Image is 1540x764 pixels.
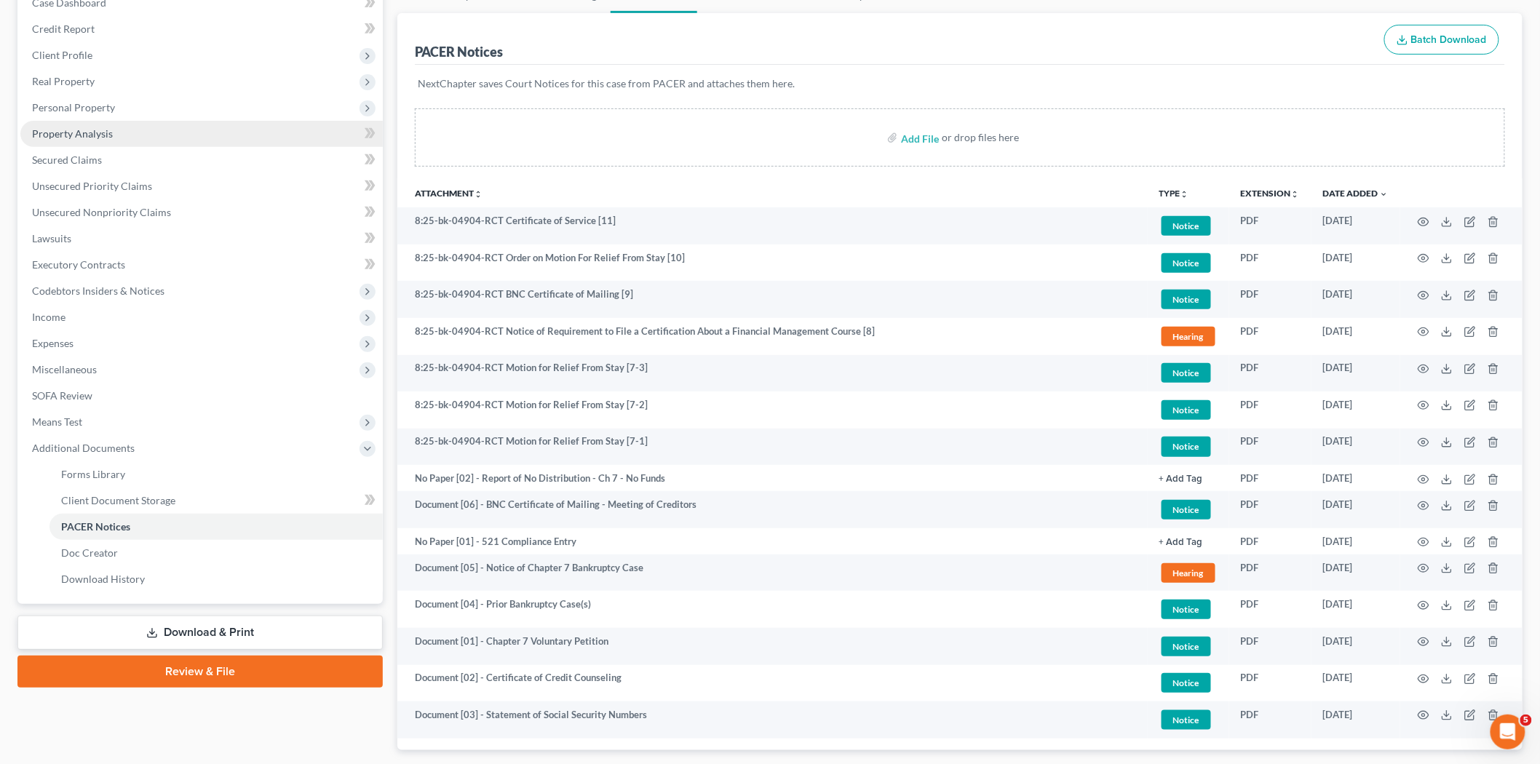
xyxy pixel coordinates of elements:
span: Notice [1162,437,1211,456]
td: PDF [1229,355,1311,392]
td: [DATE] [1311,465,1400,491]
td: [DATE] [1311,355,1400,392]
td: [DATE] [1311,591,1400,628]
td: 8:25-bk-04904-RCT Notice of Requirement to File a Certification About a Financial Management Cour... [397,318,1148,355]
a: + Add Tag [1159,471,1218,485]
a: SOFA Review [20,383,383,409]
td: PDF [1229,528,1311,554]
td: Document [02] - Certificate of Credit Counseling [397,665,1148,702]
td: [DATE] [1311,281,1400,318]
i: unfold_more [1180,190,1189,199]
span: Credit Report [32,23,95,35]
td: 8:25-bk-04904-RCT Motion for Relief From Stay [7-1] [397,429,1148,466]
a: Notice [1159,498,1218,522]
td: PDF [1229,281,1311,318]
span: Income [32,311,66,323]
td: PDF [1229,554,1311,592]
a: Notice [1159,361,1218,385]
a: Lawsuits [20,226,383,252]
td: Document [01] - Chapter 7 Voluntary Petition [397,628,1148,665]
td: PDF [1229,465,1311,491]
td: [DATE] [1311,207,1400,244]
span: Hearing [1162,563,1215,583]
td: Document [04] - Prior Bankruptcy Case(s) [397,591,1148,628]
span: 5 [1520,715,1532,726]
a: Notice [1159,398,1218,422]
td: PDF [1229,628,1311,665]
span: Notice [1162,216,1211,236]
span: Property Analysis [32,127,113,140]
span: Personal Property [32,101,115,114]
a: PACER Notices [49,514,383,540]
td: 8:25-bk-04904-RCT BNC Certificate of Mailing [9] [397,281,1148,318]
a: Hearing [1159,325,1218,349]
td: [DATE] [1311,318,1400,355]
span: Unsecured Nonpriority Claims [32,206,171,218]
button: + Add Tag [1159,474,1203,484]
span: Real Property [32,75,95,87]
span: Notice [1162,363,1211,383]
a: Notice [1159,634,1218,658]
span: Expenses [32,337,74,349]
td: PDF [1229,701,1311,739]
td: PDF [1229,665,1311,702]
a: Download & Print [17,616,383,650]
span: Hearing [1162,327,1215,346]
a: Client Document Storage [49,488,383,514]
td: [DATE] [1311,665,1400,702]
span: Notice [1162,710,1211,730]
span: Download History [61,573,145,585]
span: SOFA Review [32,389,92,402]
a: Notice [1159,708,1218,732]
span: Means Test [32,415,82,428]
i: expand_more [1380,190,1389,199]
td: PDF [1229,244,1311,282]
a: Secured Claims [20,147,383,173]
td: PDF [1229,429,1311,466]
td: 8:25-bk-04904-RCT Motion for Relief From Stay [7-2] [397,391,1148,429]
span: Notice [1162,253,1211,273]
span: Client Document Storage [61,494,175,506]
span: Notice [1162,673,1211,693]
a: Forms Library [49,461,383,488]
a: Notice [1159,214,1218,238]
span: Miscellaneous [32,363,97,375]
a: Notice [1159,251,1218,275]
td: [DATE] [1311,528,1400,554]
a: Download History [49,566,383,592]
i: unfold_more [1291,190,1300,199]
td: No Paper [01] - 521 Compliance Entry [397,528,1148,554]
a: Review & File [17,656,383,688]
a: Notice [1159,434,1218,458]
button: Batch Download [1384,25,1499,55]
td: [DATE] [1311,391,1400,429]
span: Notice [1162,290,1211,309]
td: Document [05] - Notice of Chapter 7 Bankruptcy Case [397,554,1148,592]
a: Notice [1159,597,1218,621]
a: Unsecured Priority Claims [20,173,383,199]
a: Executory Contracts [20,252,383,278]
td: PDF [1229,318,1311,355]
span: Doc Creator [61,546,118,559]
span: Codebtors Insiders & Notices [32,284,164,297]
iframe: Intercom live chat [1491,715,1525,749]
td: Document [06] - BNC Certificate of Mailing - Meeting of Creditors [397,491,1148,528]
span: Unsecured Priority Claims [32,180,152,192]
a: Notice [1159,287,1218,311]
p: NextChapter saves Court Notices for this case from PACER and attaches them here. [418,76,1502,91]
i: unfold_more [474,190,483,199]
td: [DATE] [1311,491,1400,528]
td: No Paper [02] - Report of No Distribution - Ch 7 - No Funds [397,465,1148,491]
a: Date Added expand_more [1323,188,1389,199]
span: Client Profile [32,49,92,61]
a: Credit Report [20,16,383,42]
div: or drop files here [942,130,1019,145]
a: Notice [1159,671,1218,695]
span: Notice [1162,400,1211,420]
span: Notice [1162,600,1211,619]
td: [DATE] [1311,554,1400,592]
span: Executory Contracts [32,258,125,271]
span: Batch Download [1411,33,1487,46]
button: TYPEunfold_more [1159,189,1189,199]
td: 8:25-bk-04904-RCT Order on Motion For Relief From Stay [10] [397,244,1148,282]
